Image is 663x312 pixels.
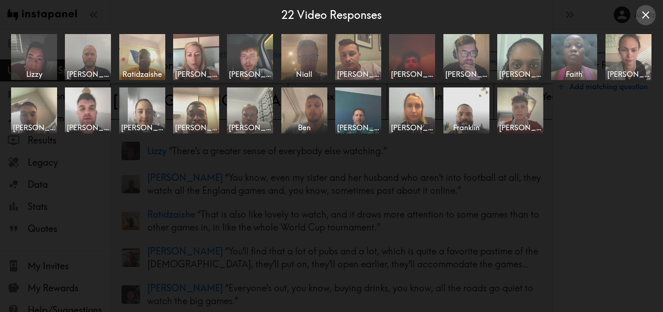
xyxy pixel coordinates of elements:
a: Franklin [443,87,490,133]
a: [PERSON_NAME] [11,87,58,133]
span: Lizzy [13,69,55,79]
button: Close expanded view [636,5,656,25]
span: [PERSON_NAME] [499,69,541,79]
a: Niall [281,34,328,80]
a: [PERSON_NAME] [497,34,544,80]
a: Yashvardhan [389,34,436,80]
span: [PERSON_NAME] [391,122,433,133]
a: [PERSON_NAME] [227,87,273,133]
a: Ben [281,87,328,133]
a: [PERSON_NAME] [335,34,382,80]
span: [PERSON_NAME] [13,122,55,133]
span: [PERSON_NAME] [337,69,379,79]
span: [PERSON_NAME] [121,122,163,133]
a: [PERSON_NAME] [443,34,490,80]
a: [PERSON_NAME] [605,34,652,80]
span: [PERSON_NAME] [67,69,109,79]
span: [PERSON_NAME] [337,122,379,133]
a: Faith [551,34,598,80]
span: Franklin [445,122,488,133]
span: [PERSON_NAME] [175,122,217,133]
span: [PERSON_NAME] [445,69,488,79]
span: Ben [283,122,326,133]
span: [PERSON_NAME] [607,69,650,79]
span: Ratidzaishe [121,69,163,79]
a: [PERSON_NAME] [119,87,166,133]
span: [PERSON_NAME] [229,122,271,133]
a: Ratidzaishe [119,34,166,80]
span: [PERSON_NAME] [229,69,271,79]
span: [PERSON_NAME] [175,69,217,79]
span: [PERSON_NAME] [499,122,541,133]
a: [PERSON_NAME] [173,34,220,80]
span: Faith [553,69,595,79]
span: [PERSON_NAME] [67,122,109,133]
a: Lizzy [11,34,58,80]
a: [PERSON_NAME] [389,87,436,133]
a: [PERSON_NAME] [335,87,382,133]
a: [PERSON_NAME] [65,34,111,80]
a: [PERSON_NAME] [65,87,111,133]
span: Niall [283,69,326,79]
a: [PERSON_NAME] [227,34,273,80]
a: [PERSON_NAME] [173,87,220,133]
h4: 22 Video Responses [281,7,382,23]
span: Yashvardhan [391,69,433,79]
a: [PERSON_NAME] [497,87,544,133]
